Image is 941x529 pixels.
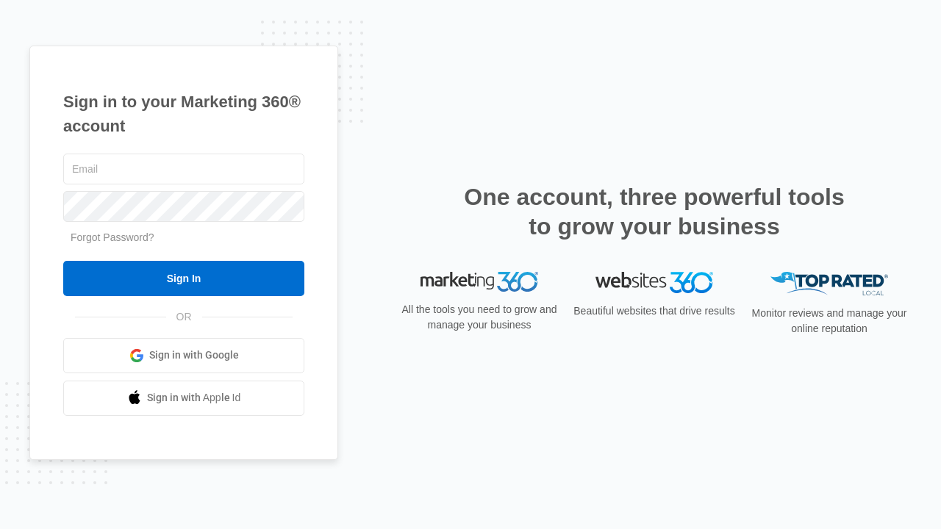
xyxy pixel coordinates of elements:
[63,90,304,138] h1: Sign in to your Marketing 360® account
[747,306,912,337] p: Monitor reviews and manage your online reputation
[149,348,239,363] span: Sign in with Google
[63,338,304,373] a: Sign in with Google
[397,302,562,333] p: All the tools you need to grow and manage your business
[421,272,538,292] img: Marketing 360
[166,309,202,325] span: OR
[147,390,241,406] span: Sign in with Apple Id
[770,272,888,296] img: Top Rated Local
[572,303,737,319] p: Beautiful websites that drive results
[459,182,849,241] h2: One account, three powerful tools to grow your business
[63,154,304,184] input: Email
[63,261,304,296] input: Sign In
[595,272,713,293] img: Websites 360
[63,381,304,416] a: Sign in with Apple Id
[71,231,154,243] a: Forgot Password?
